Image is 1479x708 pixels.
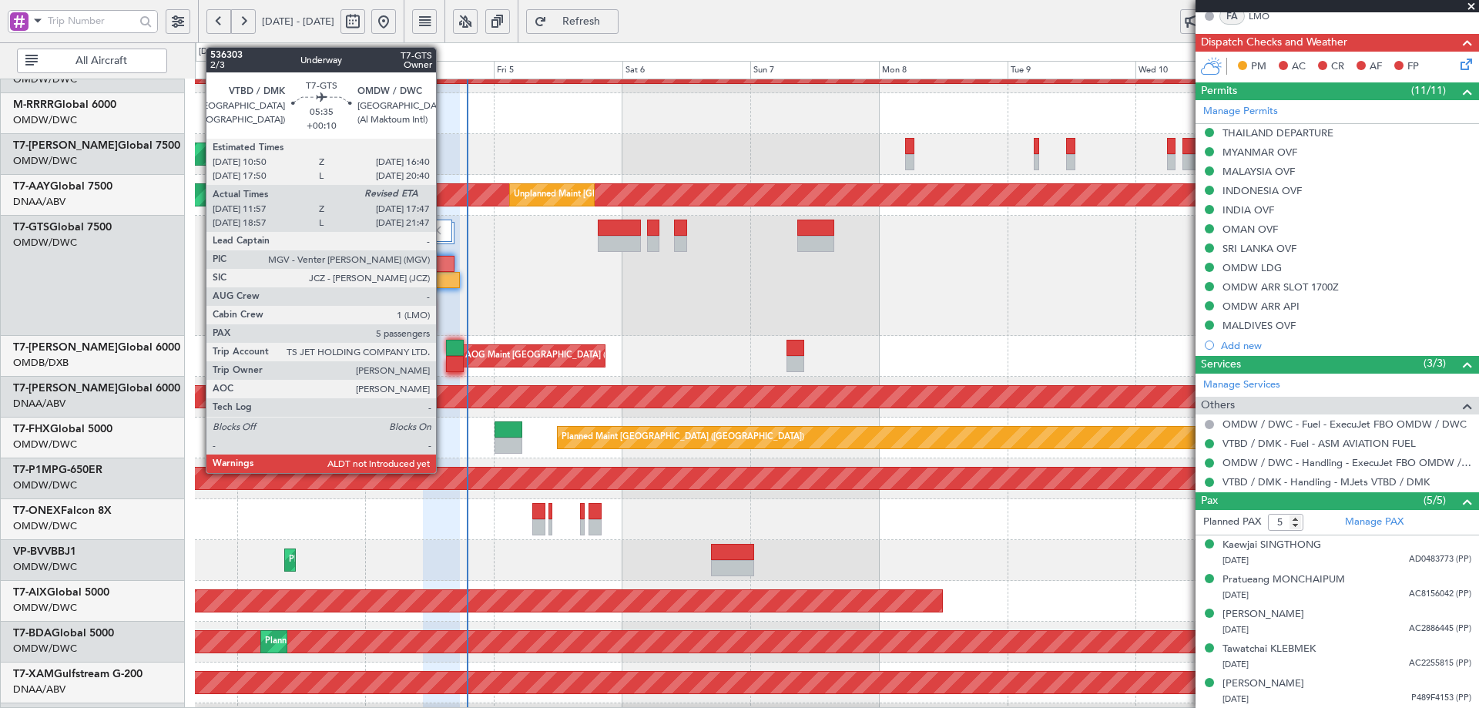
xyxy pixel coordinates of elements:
[13,465,102,475] a: T7-P1MPG-650ER
[1222,126,1333,139] div: THAILAND DEPARTURE
[1424,355,1446,371] span: (3/3)
[526,9,619,34] button: Refresh
[13,342,180,353] a: T7-[PERSON_NAME]Global 6000
[262,15,334,29] span: [DATE] - [DATE]
[13,505,61,516] span: T7-ONEX
[1407,59,1419,75] span: FP
[1222,642,1316,657] div: Tawatchai KLEBMEK
[1222,572,1345,588] div: Pratueang MONCHAIPUM
[13,669,54,679] span: T7-XAM
[13,99,116,110] a: M-RRRRGlobal 6000
[13,628,114,639] a: T7-BDAGlobal 5000
[1331,59,1344,75] span: CR
[1251,59,1266,75] span: PM
[13,478,77,492] a: OMDW/DWC
[1222,624,1249,636] span: [DATE]
[430,223,444,237] img: gray-close.svg
[750,61,879,79] div: Sun 7
[1222,475,1430,488] a: VTBD / DMK - Handling - MJets VTBD / DMK
[13,140,180,151] a: T7-[PERSON_NAME]Global 7500
[514,183,742,206] div: Unplanned Maint [GEOGRAPHIC_DATA] (Al Maktoum Intl)
[1201,492,1218,510] span: Pax
[1222,456,1471,469] a: OMDW / DWC - Handling - ExecuJet FBO OMDW / DWC
[1222,146,1297,159] div: MYANMAR OVF
[13,669,143,679] a: T7-XAMGulfstream G-200
[13,424,112,435] a: T7-FHXGlobal 5000
[13,383,180,394] a: T7-[PERSON_NAME]Global 6000
[41,55,162,66] span: All Aircraft
[879,61,1008,79] div: Mon 8
[13,113,77,127] a: OMDW/DWC
[1222,693,1249,705] span: [DATE]
[289,549,441,572] div: Planned Maint Dubai (Al Maktoum Intl)
[494,61,622,79] div: Fri 5
[13,546,51,557] span: VP-BVV
[1201,397,1235,414] span: Others
[13,222,112,233] a: T7-GTSGlobal 7500
[1222,555,1249,566] span: [DATE]
[1222,223,1278,236] div: OMAN OVF
[13,642,77,656] a: OMDW/DWC
[1222,242,1296,255] div: SRI LANKA OVF
[1222,418,1467,431] a: OMDW / DWC - Fuel - ExecuJet FBO OMDW / DWC
[1222,589,1249,601] span: [DATE]
[13,140,118,151] span: T7-[PERSON_NAME]
[13,424,50,435] span: T7-FHX
[13,587,47,598] span: T7-AIX
[13,236,77,250] a: OMDW/DWC
[13,519,77,533] a: OMDW/DWC
[13,154,77,168] a: OMDW/DWC
[13,683,65,696] a: DNAA/ABV
[1222,607,1304,622] div: [PERSON_NAME]
[1201,82,1237,100] span: Permits
[1222,261,1282,274] div: OMDW LDG
[1203,104,1278,119] a: Manage Permits
[13,438,77,451] a: OMDW/DWC
[1201,34,1347,52] span: Dispatch Checks and Weather
[13,72,77,86] a: OMDW/DWC
[1409,553,1471,566] span: AD0483773 (PP)
[13,587,109,598] a: T7-AIXGlobal 5000
[1219,8,1245,25] div: FA
[13,505,112,516] a: T7-ONEXFalcon 8X
[465,344,646,367] div: AOG Maint [GEOGRAPHIC_DATA] (Dubai Intl)
[13,222,49,233] span: T7-GTS
[1008,61,1136,79] div: Tue 9
[1203,377,1280,393] a: Manage Services
[13,342,118,353] span: T7-[PERSON_NAME]
[1411,692,1471,705] span: P489F4153 (PP)
[265,630,417,653] div: Planned Maint Dubai (Al Maktoum Intl)
[13,397,65,411] a: DNAA/ABV
[13,628,52,639] span: T7-BDA
[13,465,59,475] span: T7-P1MP
[1409,657,1471,670] span: AC2255815 (PP)
[13,383,118,394] span: T7-[PERSON_NAME]
[1222,319,1296,332] div: MALDIVES OVF
[13,99,54,110] span: M-RRRR
[1221,339,1471,352] div: Add new
[13,546,76,557] a: VP-BVVBBJ1
[1222,184,1302,197] div: INDONESIA OVF
[1370,59,1382,75] span: AF
[1222,280,1339,294] div: OMDW ARR SLOT 1700Z
[17,49,167,73] button: All Aircraft
[1409,588,1471,601] span: AC8156042 (PP)
[1135,61,1264,79] div: Wed 10
[1249,9,1283,23] a: LMO
[237,61,366,79] div: Wed 3
[13,601,77,615] a: OMDW/DWC
[48,9,135,32] input: Trip Number
[1203,515,1261,530] label: Planned PAX
[562,426,804,449] div: Planned Maint [GEOGRAPHIC_DATA] ([GEOGRAPHIC_DATA])
[1222,659,1249,670] span: [DATE]
[13,356,69,370] a: OMDB/DXB
[1222,538,1321,553] div: Kaewjai SINGTHONG
[550,16,613,27] span: Refresh
[1222,676,1304,692] div: [PERSON_NAME]
[199,45,225,59] div: [DATE]
[1222,437,1416,450] a: VTBD / DMK - Fuel - ASM AVIATION FUEL
[1424,492,1446,508] span: (5/5)
[622,61,751,79] div: Sat 6
[13,181,112,192] a: T7-AAYGlobal 7500
[1222,203,1274,216] div: INDIA OVF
